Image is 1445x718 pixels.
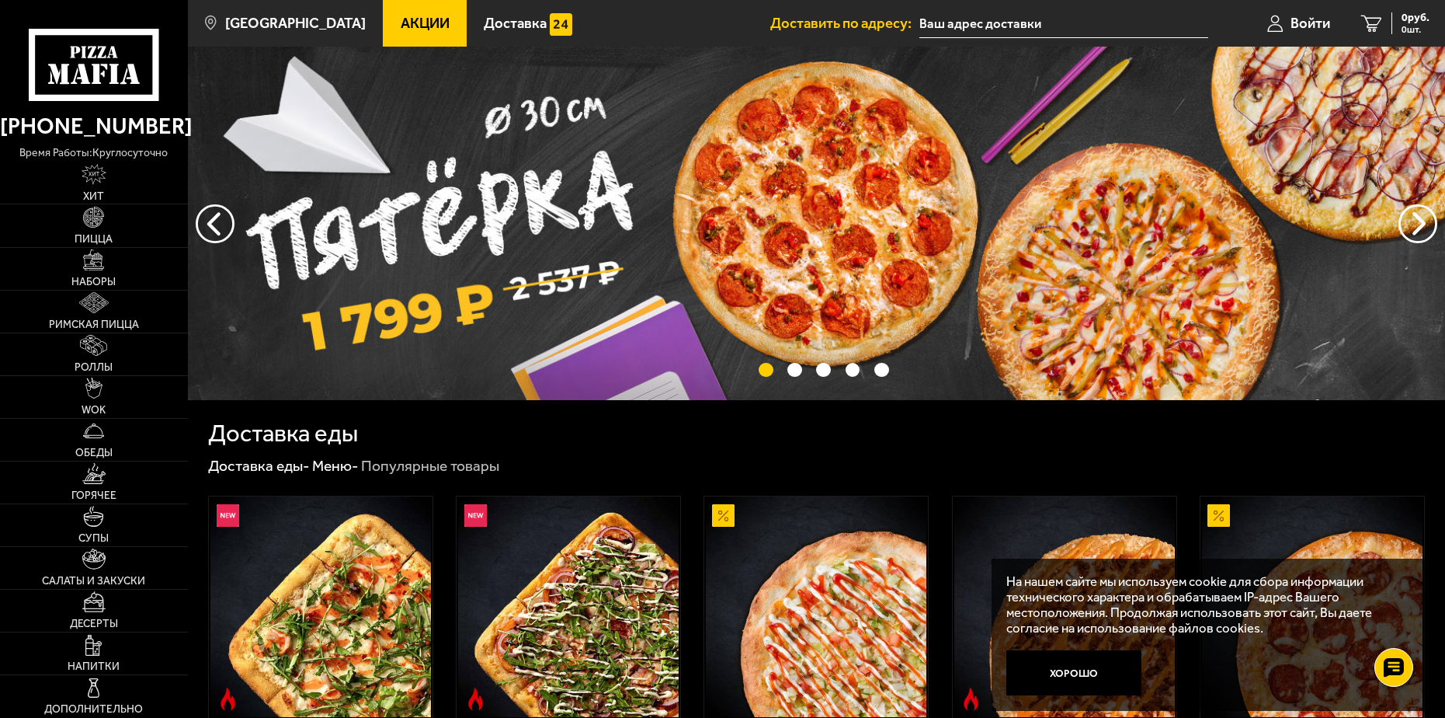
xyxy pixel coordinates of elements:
[1200,497,1424,717] a: АкционныйПепперони 25 см (толстое с сыром)
[484,16,547,31] span: Доставка
[44,704,143,715] span: Дополнительно
[770,16,919,31] span: Доставить по адресу:
[550,13,572,36] img: 15daf4d41897b9f0e9f617042186c801.svg
[42,576,145,587] span: Салаты и закуски
[210,497,431,717] img: Римская с креветками
[704,497,928,717] a: АкционныйАль-Шам 25 см (тонкое тесто)
[960,688,982,710] img: Острое блюдо
[1207,504,1230,527] img: Акционный
[82,405,106,416] span: WOK
[217,504,239,527] img: Новинка
[71,277,116,288] span: Наборы
[1402,12,1429,23] span: 0 руб.
[1290,16,1330,31] span: Войти
[464,688,487,710] img: Острое блюдо
[83,191,104,202] span: Хит
[217,688,239,710] img: Острое блюдо
[816,363,831,378] button: точки переключения
[196,204,234,243] button: следующий
[312,457,359,475] a: Меню-
[457,497,680,717] a: НовинкаОстрое блюдоРимская с мясным ассорти
[49,319,139,330] span: Римская пицца
[1202,497,1422,717] img: Пепперони 25 см (толстое с сыром)
[209,497,432,717] a: НовинкаОстрое блюдоРимская с креветками
[1402,25,1429,34] span: 0 шт.
[208,457,310,475] a: Доставка еды-
[954,497,1175,717] img: Биф чили 25 см (толстое с сыром)
[953,497,1176,717] a: Острое блюдоБиф чили 25 см (толстое с сыром)
[208,421,358,445] h1: Доставка еды
[787,363,802,378] button: точки переключения
[919,9,1208,38] input: Ваш адрес доставки
[225,16,366,31] span: [GEOGRAPHIC_DATA]
[1006,650,1141,695] button: Хорошо
[78,533,109,544] span: Супы
[70,619,118,629] span: Десерты
[75,234,113,245] span: Пицца
[759,363,773,378] button: точки переключения
[75,362,113,373] span: Роллы
[458,497,679,717] img: Римская с мясным ассорти
[706,497,926,717] img: Аль-Шам 25 см (тонкое тесто)
[68,661,120,672] span: Напитки
[1006,573,1401,636] p: На нашем сайте мы используем cookie для сбора информации технического характера и обрабатываем IP...
[712,504,735,527] img: Акционный
[464,504,487,527] img: Новинка
[361,456,499,476] div: Популярные товары
[401,16,450,31] span: Акции
[71,490,116,501] span: Горячее
[75,448,113,458] span: Обеды
[874,363,889,378] button: точки переключения
[846,363,860,378] button: точки переключения
[1398,204,1437,243] button: предыдущий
